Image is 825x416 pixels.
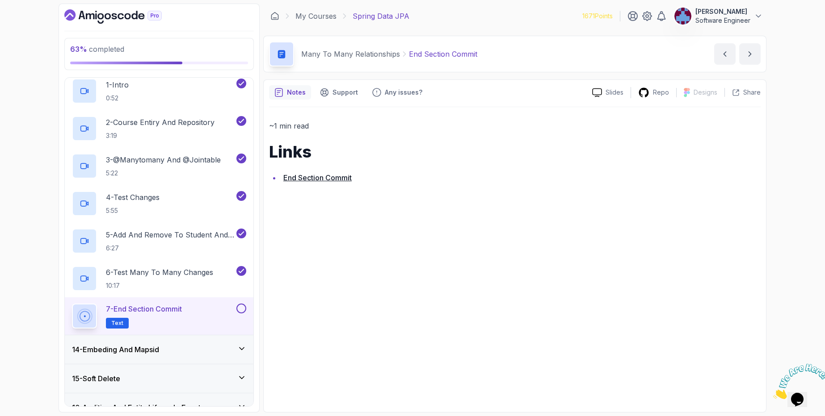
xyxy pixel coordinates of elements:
[72,344,159,355] h3: 14 - Embeding And Mapsid
[674,8,691,25] img: user profile image
[606,88,623,97] p: Slides
[582,12,613,21] p: 1671 Points
[385,88,422,97] p: Any issues?
[106,79,129,90] p: 1 - Intro
[106,131,215,140] p: 3:19
[301,49,400,59] p: Many To Many Relationships
[695,7,750,16] p: [PERSON_NAME]
[106,206,160,215] p: 5:55
[269,143,761,161] h1: Links
[367,85,428,100] button: Feedback button
[72,191,246,216] button: 4-Test Changes5:55
[333,88,358,97] p: Support
[72,402,204,413] h3: 16 - Auditing And Entity Lifecycle Events
[70,45,124,54] span: completed
[269,120,761,132] p: ~1 min read
[409,49,477,59] p: End Section Commit
[287,88,306,97] p: Notes
[269,85,311,100] button: notes button
[106,192,160,203] p: 4 - Test Changes
[353,11,409,21] p: Spring Data JPA
[106,281,213,290] p: 10:17
[270,12,279,21] a: Dashboard
[106,304,182,314] p: 7 - End Section Commit
[106,169,221,178] p: 5:22
[724,88,761,97] button: Share
[106,94,129,103] p: 0:52
[653,88,669,97] p: Repo
[695,16,750,25] p: Software Engineer
[315,85,363,100] button: Support button
[72,266,246,291] button: 6-Test Many To Many Changes10:17
[72,373,120,384] h3: 15 - Soft Delete
[283,173,352,182] a: End Section Commit
[694,88,717,97] p: Designs
[631,87,676,98] a: Repo
[106,154,221,165] p: 3 - @Manytomany And @Jointable
[72,79,246,104] button: 1-Intro0:52
[64,9,182,24] a: Dashboard
[72,229,246,254] button: 5-Add And Remove To Student And Course Sets6:27
[111,320,123,327] span: Text
[714,43,736,65] button: previous content
[65,364,253,393] button: 15-Soft Delete
[72,116,246,141] button: 2-Course Entiry And Repository3:19
[106,117,215,128] p: 2 - Course Entiry And Repository
[295,11,337,21] a: My Courses
[70,45,87,54] span: 63 %
[770,360,825,403] iframe: chat widget
[65,335,253,364] button: 14-Embeding And Mapsid
[4,4,59,39] img: Chat attention grabber
[72,154,246,179] button: 3-@Manytomany And @Jointable5:22
[72,304,246,329] button: 7-End Section CommitText
[674,7,763,25] button: user profile image[PERSON_NAME]Software Engineer
[743,88,761,97] p: Share
[585,88,631,97] a: Slides
[106,244,235,253] p: 6:27
[739,43,761,65] button: next content
[106,229,235,240] p: 5 - Add And Remove To Student And Course Sets
[106,267,213,278] p: 6 - Test Many To Many Changes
